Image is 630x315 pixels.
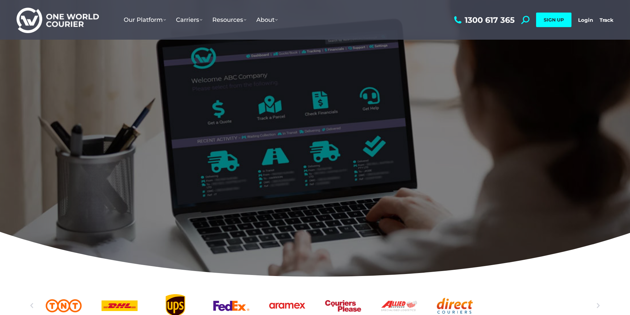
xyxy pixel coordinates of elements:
[171,10,207,30] a: Carriers
[119,10,171,30] a: Our Platform
[256,16,278,23] span: About
[124,16,166,23] span: Our Platform
[207,10,251,30] a: Resources
[212,16,246,23] span: Resources
[600,17,613,23] a: Track
[578,17,593,23] a: Login
[544,17,564,23] span: SIGN UP
[452,16,515,24] a: 1300 617 365
[251,10,283,30] a: About
[176,16,202,23] span: Carriers
[17,7,99,33] img: One World Courier
[536,13,571,27] a: SIGN UP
